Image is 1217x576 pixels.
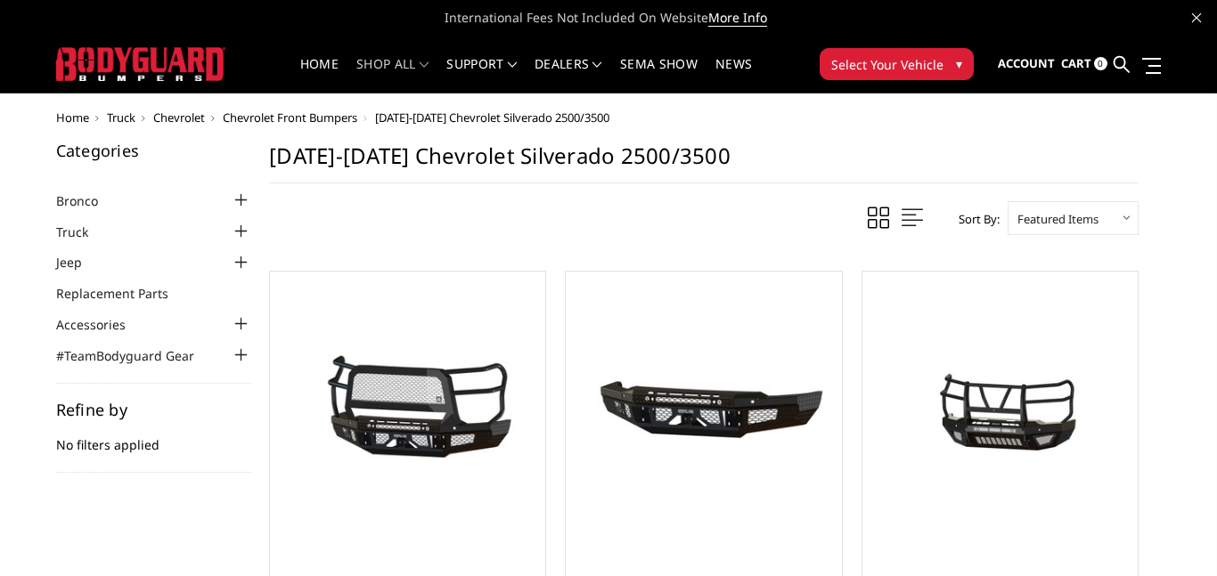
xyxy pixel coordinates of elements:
h1: [DATE]-[DATE] Chevrolet Silverado 2500/3500 [269,142,1139,183]
a: More Info [708,9,767,27]
a: Jeep [56,253,104,272]
div: No filters applied [56,402,252,473]
img: BODYGUARD BUMPERS [56,47,225,80]
a: Dealers [535,58,602,93]
span: Select Your Vehicle [831,55,943,74]
h5: Refine by [56,402,252,418]
a: Accessories [56,315,148,334]
a: Replacement Parts [56,284,191,303]
a: 2024-2025 Chevrolet 2500-3500 - FT Series - Base Front Bumper 2024-2025 Chevrolet 2500-3500 - FT ... [570,276,837,542]
a: Chevrolet Front Bumpers [223,110,357,126]
a: Truck [56,223,110,241]
a: Chevrolet [153,110,205,126]
a: Home [56,110,89,126]
a: SEMA Show [620,58,698,93]
a: Home [300,58,339,93]
a: 2024-2025 Chevrolet 2500-3500 - FT Series - Extreme Front Bumper 2024-2025 Chevrolet 2500-3500 - ... [274,276,541,542]
a: #TeamBodyguard Gear [56,346,216,365]
span: Cart [1061,55,1091,71]
button: Select Your Vehicle [820,48,974,80]
a: Bronco [56,191,120,210]
label: Sort By: [949,206,1000,232]
a: Cart 0 [1061,40,1107,88]
a: Account [998,40,1055,88]
a: shop all [356,58,429,93]
a: News [715,58,752,93]
h5: Categories [56,142,252,158]
span: Account [998,55,1055,71]
span: [DATE]-[DATE] Chevrolet Silverado 2500/3500 [375,110,609,126]
span: ▾ [956,54,962,73]
a: Truck [107,110,135,126]
span: 0 [1094,57,1107,70]
a: 2024-2025 Chevrolet 2500-3500 - T2 Series - Extreme Front Bumper (receiver or winch) 2024-2025 Ch... [867,276,1133,542]
a: Support [446,58,517,93]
